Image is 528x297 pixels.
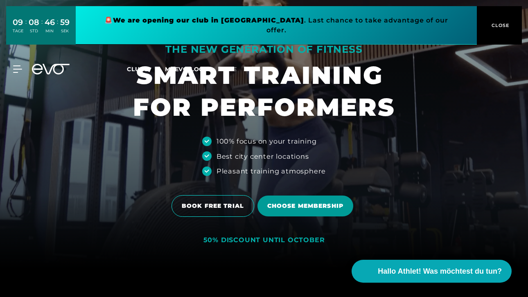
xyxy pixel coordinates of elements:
div: STD [29,28,39,34]
div: 100% focus on your training [217,136,317,146]
a: MYEVO LOGIN [165,65,211,73]
span: Hallo Athlet! Was möchtest du tun? [378,266,502,277]
div: 08 [29,16,39,28]
h1: SMART TRAINING FOR PERFORMERS [133,59,395,123]
div: SEK [60,28,70,34]
div: Best city center locations [217,151,309,161]
div: MIN [45,28,55,34]
div: TAGE [13,28,23,34]
a: Choose membership [257,189,357,223]
div: 50% DISCOUNT UNTIL OCTOBER [203,236,325,245]
span: Clubs [127,65,149,73]
span: BOOK FREE TRIAL [182,202,244,210]
a: BOOK FREE TRIAL [171,189,257,223]
div: : [57,17,58,39]
button: CLOSE [477,6,522,45]
span: Choose membership [267,202,343,210]
span: de [228,65,237,73]
div: : [25,17,27,39]
div: Pleasant training atmosphere [217,166,326,176]
a: de [228,65,247,74]
div: 09 [13,16,23,28]
a: Clubs [127,65,165,73]
div: 46 [45,16,55,28]
button: Hallo Athlet! Was möchtest du tun? [352,260,512,283]
span: CLOSE [490,22,510,29]
div: 59 [60,16,70,28]
div: : [41,17,43,39]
